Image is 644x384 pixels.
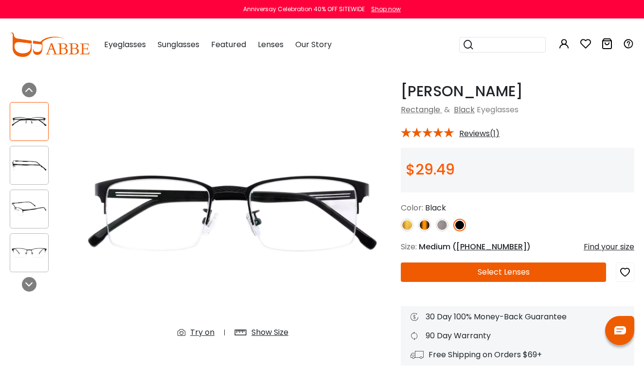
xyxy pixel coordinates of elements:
[477,104,519,115] span: Eyeglasses
[190,327,215,338] div: Try on
[211,39,246,50] span: Featured
[419,241,531,252] span: Medium ( )
[442,104,452,115] span: &
[401,104,440,115] a: Rectangle
[614,326,626,334] img: chat
[10,156,48,175] img: Gabriel Black Metal Eyeglasses , NosePads Frames from ABBE Glasses
[75,83,391,346] img: Gabriel Black Metal Eyeglasses , NosePads Frames from ABBE Glasses
[401,262,606,282] button: Select Lenses
[411,311,625,323] div: 30 Day 100% Money-Back Guarantee
[456,241,527,252] span: [PHONE_NUMBER]
[584,241,634,253] div: Find your size
[371,5,401,14] div: Shop now
[401,83,634,100] h1: [PERSON_NAME]
[411,330,625,342] div: 90 Day Warranty
[258,39,284,50] span: Lenses
[10,200,48,219] img: Gabriel Black Metal Eyeglasses , NosePads Frames from ABBE Glasses
[401,241,417,252] span: Size:
[366,5,401,13] a: Shop now
[10,112,48,131] img: Gabriel Black Metal Eyeglasses , NosePads Frames from ABBE Glasses
[454,104,475,115] a: Black
[10,244,48,262] img: Gabriel Black Metal Eyeglasses , NosePads Frames from ABBE Glasses
[425,202,446,213] span: Black
[104,39,146,50] span: Eyeglasses
[411,349,625,361] div: Free Shipping on Orders $69+
[406,159,455,180] span: $29.49
[401,202,423,213] span: Color:
[251,327,288,338] div: Show Size
[243,5,365,14] div: Anniversay Celebration 40% OFF SITEWIDE
[459,129,500,138] span: Reviews(1)
[10,33,89,57] img: abbeglasses.com
[295,39,332,50] span: Our Story
[158,39,199,50] span: Sunglasses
